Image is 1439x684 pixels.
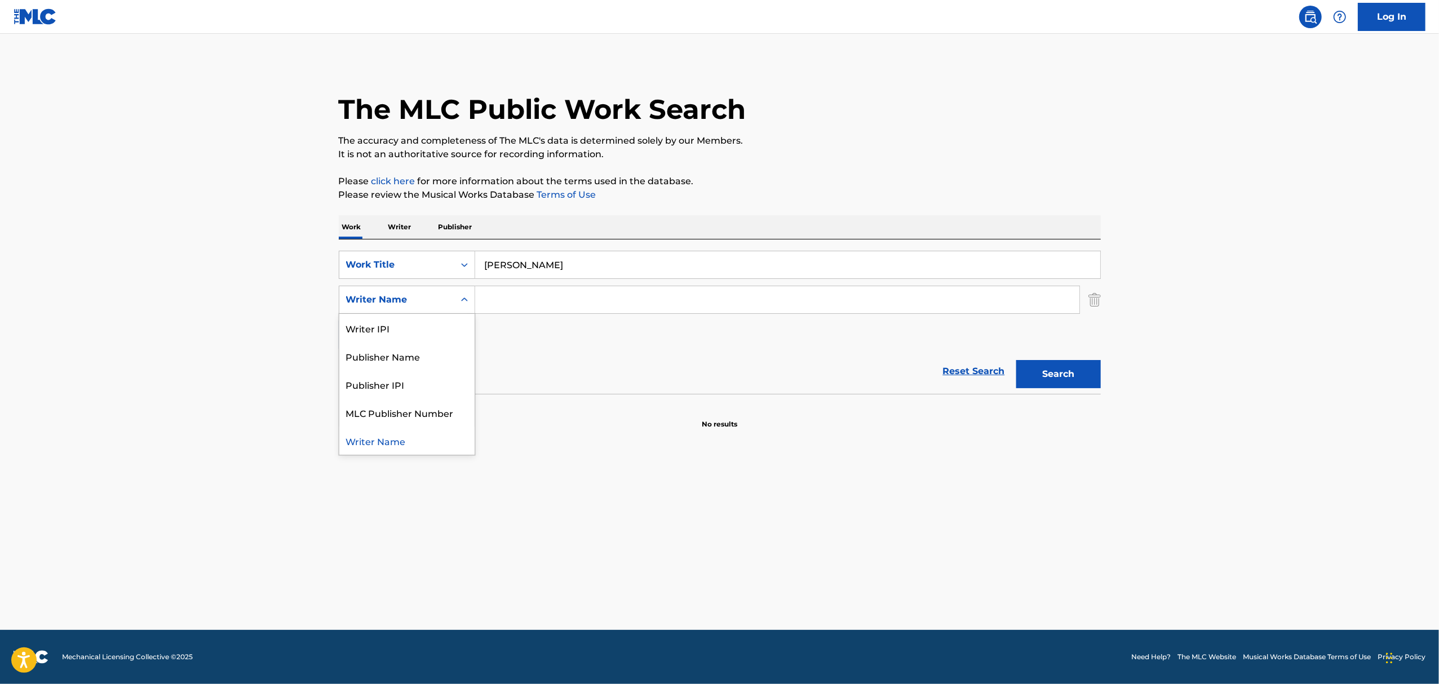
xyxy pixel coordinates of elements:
[339,427,475,455] div: Writer Name
[1386,641,1393,675] div: Drag
[1333,10,1347,24] img: help
[62,652,193,662] span: Mechanical Licensing Collective © 2025
[1243,652,1371,662] a: Musical Works Database Terms of Use
[339,215,365,239] p: Work
[339,370,475,398] div: Publisher IPI
[339,175,1101,188] p: Please for more information about the terms used in the database.
[339,148,1101,161] p: It is not an authoritative source for recording information.
[937,359,1011,384] a: Reset Search
[339,251,1101,394] form: Search Form
[339,342,475,370] div: Publisher Name
[1329,6,1351,28] div: Help
[339,398,475,427] div: MLC Publisher Number
[702,406,737,429] p: No results
[1177,652,1236,662] a: The MLC Website
[346,293,448,307] div: Writer Name
[339,134,1101,148] p: The accuracy and completeness of The MLC's data is determined solely by our Members.
[1016,360,1101,388] button: Search
[339,92,746,126] h1: The MLC Public Work Search
[346,258,448,272] div: Work Title
[1378,652,1425,662] a: Privacy Policy
[14,650,48,664] img: logo
[1088,286,1101,314] img: Delete Criterion
[1304,10,1317,24] img: search
[371,176,415,186] a: click here
[435,215,476,239] p: Publisher
[14,8,57,25] img: MLC Logo
[339,188,1101,202] p: Please review the Musical Works Database
[385,215,415,239] p: Writer
[1299,6,1322,28] a: Public Search
[535,189,596,200] a: Terms of Use
[1358,3,1425,31] a: Log In
[1131,652,1171,662] a: Need Help?
[1383,630,1439,684] iframe: Chat Widget
[339,314,475,342] div: Writer IPI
